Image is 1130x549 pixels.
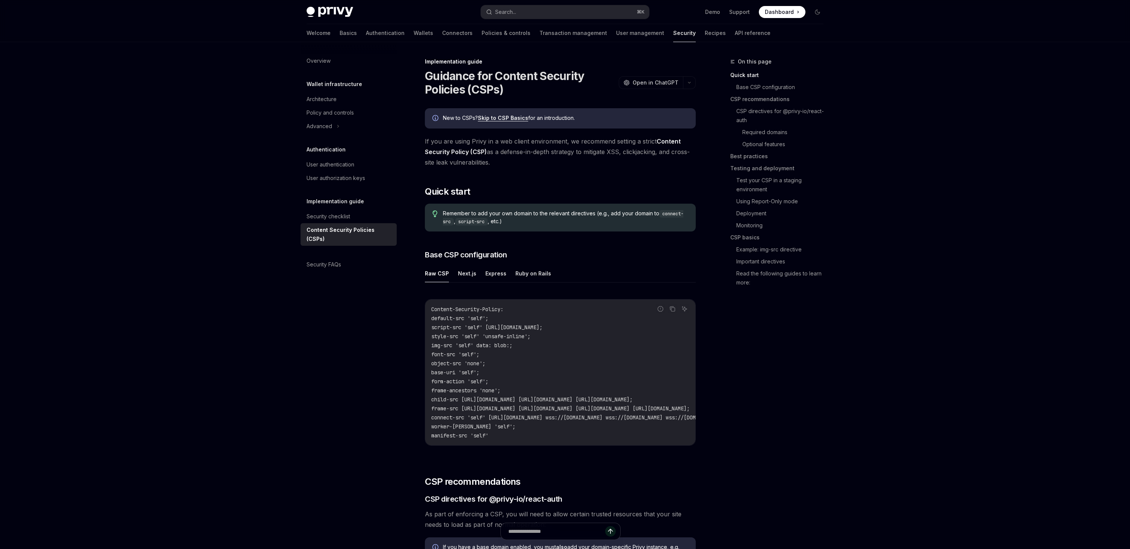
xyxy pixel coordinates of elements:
span: ⌘ K [637,9,645,15]
a: Base CSP configuration [736,81,829,93]
a: Example: img-src directive [736,243,829,256]
div: Architecture [307,95,337,104]
span: manifest-src 'self' [431,432,488,439]
a: Connectors [442,24,473,42]
button: Report incorrect code [656,304,665,314]
a: Policy and controls [301,106,397,119]
a: Security [673,24,696,42]
a: Wallets [414,24,433,42]
div: User authentication [307,160,354,169]
a: Testing and deployment [730,162,829,174]
button: Next.js [458,265,476,282]
div: Overview [307,56,331,65]
span: On this page [738,57,772,66]
a: Read the following guides to learn more: [736,268,829,289]
a: User management [616,24,664,42]
span: CSP directives for @privy-io/react-auth [425,494,562,504]
code: script-src [455,218,488,225]
svg: Info [432,115,440,123]
span: img-src 'self' data: blob:; [431,342,512,349]
a: Dashboard [759,6,805,18]
button: Toggle dark mode [811,6,823,18]
button: Raw CSP [425,265,449,282]
a: Architecture [301,92,397,106]
a: CSP basics [730,231,829,243]
a: Skip to CSP Basics [478,115,528,121]
a: Best practices [730,150,829,162]
span: Content-Security-Policy: [431,306,503,313]
button: Copy the contents from the code block [668,304,677,314]
a: Using Report-Only mode [736,195,829,207]
h5: Wallet infrastructure [307,80,362,89]
div: User authorization keys [307,174,365,183]
button: Ask AI [680,304,689,314]
span: Quick start [425,186,470,198]
a: Quick start [730,69,829,81]
a: Security FAQs [301,258,397,271]
a: User authorization keys [301,171,397,185]
a: Test your CSP in a staging environment [736,174,829,195]
span: base-uri 'self'; [431,369,479,376]
span: CSP recommendations [425,476,521,488]
a: Content Security Policies (CSPs) [301,223,397,246]
a: CSP directives for @privy-io/react-auth [736,105,829,126]
a: Monitoring [736,219,829,231]
span: Remember to add your own domain to the relevant directives (e.g., add your domain to , , etc.) [443,210,688,225]
div: Policy and controls [307,108,354,117]
button: Search...⌘K [481,5,649,19]
h5: Authentication [307,145,346,154]
button: Send message [605,526,616,537]
div: Advanced [307,122,332,131]
a: Recipes [705,24,726,42]
a: API reference [735,24,770,42]
a: Optional features [742,138,829,150]
span: worker-[PERSON_NAME] 'self'; [431,423,515,430]
a: User authentication [301,158,397,171]
span: font-src 'self'; [431,351,479,358]
a: Transaction management [539,24,607,42]
span: style-src 'self' 'unsafe-inline'; [431,333,530,340]
span: As part of enforcing a CSP, you will need to allow certain trusted resources that your site needs... [425,509,696,530]
a: Support [729,8,750,16]
div: Security checklist [307,212,350,221]
a: Policies & controls [482,24,530,42]
a: Security checklist [301,210,397,223]
span: child-src [URL][DOMAIN_NAME] [URL][DOMAIN_NAME] [URL][DOMAIN_NAME]; [431,396,633,403]
span: Open in ChatGPT [633,79,678,86]
span: form-action 'self'; [431,378,488,385]
code: connect-src [443,210,683,225]
h5: Implementation guide [307,197,364,206]
span: Base CSP configuration [425,250,507,260]
span: frame-ancestors 'none'; [431,387,500,394]
div: Security FAQs [307,260,341,269]
a: Overview [301,54,397,68]
span: If you are using Privy in a web client environment, we recommend setting a strict as a defense-in... [425,136,696,168]
h1: Guidance for Content Security Policies (CSPs) [425,69,616,96]
a: Demo [705,8,720,16]
span: Dashboard [765,8,794,16]
img: dark logo [307,7,353,17]
div: New to CSPs? for an introduction. [443,114,688,123]
a: Basics [340,24,357,42]
span: frame-src [URL][DOMAIN_NAME] [URL][DOMAIN_NAME] [URL][DOMAIN_NAME] [URL][DOMAIN_NAME]; [431,405,690,412]
a: Deployment [736,207,829,219]
svg: Tip [432,210,438,217]
button: Open in ChatGPT [619,76,683,89]
button: Express [485,265,506,282]
a: Welcome [307,24,331,42]
span: connect-src 'self' [URL][DOMAIN_NAME] wss://[DOMAIN_NAME] wss://[DOMAIN_NAME] wss://[DOMAIN_NAME]... [431,414,855,421]
a: Authentication [366,24,405,42]
a: Required domains [742,126,829,138]
div: Search... [495,8,516,17]
a: Important directives [736,256,829,268]
span: object-src 'none'; [431,360,485,367]
div: Implementation guide [425,58,696,65]
span: script-src 'self' [URL][DOMAIN_NAME]; [431,324,542,331]
button: Ruby on Rails [515,265,551,282]
div: Content Security Policies (CSPs) [307,225,392,243]
a: CSP recommendations [730,93,829,105]
span: default-src 'self'; [431,315,488,322]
